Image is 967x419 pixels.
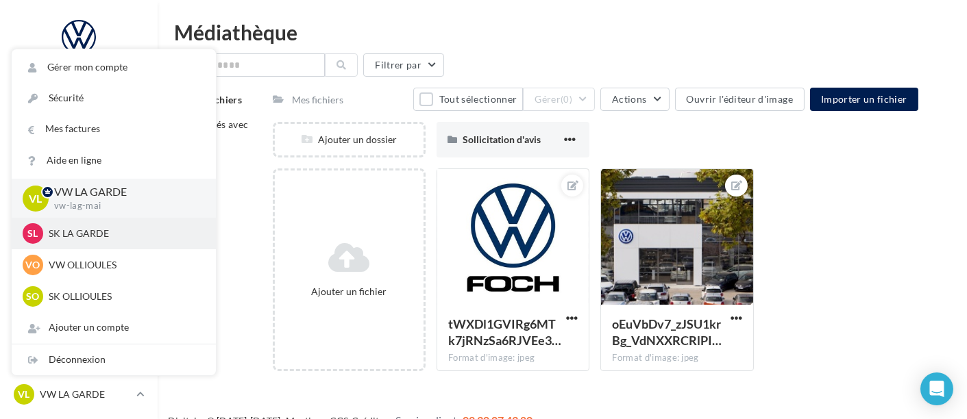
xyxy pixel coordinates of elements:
[8,274,149,303] a: Médiathèque
[40,388,131,401] p: VW LA GARDE
[8,342,149,382] a: PLV et print personnalisable
[275,133,424,147] div: Ajouter un dossier
[11,381,147,407] a: VL VW LA GARDE
[12,114,216,144] a: Mes factures
[12,145,216,176] a: Aide en ligne
[612,316,722,348] span: oEuVbDv7_zJSU1krBg_VdNXXRCRlPIqVk27gvfDZYwUR8oJNmkcpWBLydxbjd7rwubgbFYTfZn-oYKNuVg=s0
[49,258,199,272] p: VW OLLIOULES
[8,206,149,235] a: Campagnes
[8,172,149,201] a: Visibilité en ligne
[600,88,669,111] button: Actions
[28,227,38,240] span: SL
[19,388,30,401] span: VL
[26,258,40,272] span: VO
[612,352,742,364] div: Format d'image: jpeg
[8,308,149,337] a: Calendrier
[523,88,595,111] button: Gérer(0)
[8,136,149,166] a: Boîte de réception99+
[49,290,199,303] p: SK OLLIOULES
[675,88,805,111] button: Ouvrir l'éditeur d'image
[448,316,561,348] span: tWXDl1GVIRg6MTk7jRNzSa6RJVEe3Ea7aWnfJZR2o0-tVk3rOPxZ1agoZTvn-QvKhsQQHHVIR2S1k-A0yw=s0
[12,344,216,375] div: Déconnexion
[174,22,951,42] div: Médiathèque
[12,312,216,343] div: Ajouter un compte
[612,93,646,105] span: Actions
[463,134,541,145] span: Sollicitation d'avis
[8,240,149,268] a: Contacts
[920,372,953,405] div: Open Intercom Messenger
[12,83,216,114] a: Sécurité
[187,118,249,144] span: Partagés avec moi
[29,190,42,206] span: VL
[280,285,418,299] div: Ajouter un fichier
[49,227,199,240] p: SK LA GARDE
[292,93,343,107] div: Mes fichiers
[821,93,907,105] span: Importer un fichier
[27,290,40,303] span: SO
[8,103,149,131] a: Opérations
[448,352,578,364] div: Format d'image: jpeg
[810,88,918,111] button: Importer un fichier
[54,200,194,212] p: vw-lag-mai
[54,184,194,200] p: VW LA GARDE
[363,53,444,77] button: Filtrer par
[413,88,523,111] button: Tout sélectionner
[561,94,572,105] span: (0)
[12,52,216,83] a: Gérer mon compte
[8,68,144,97] button: Notifications 1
